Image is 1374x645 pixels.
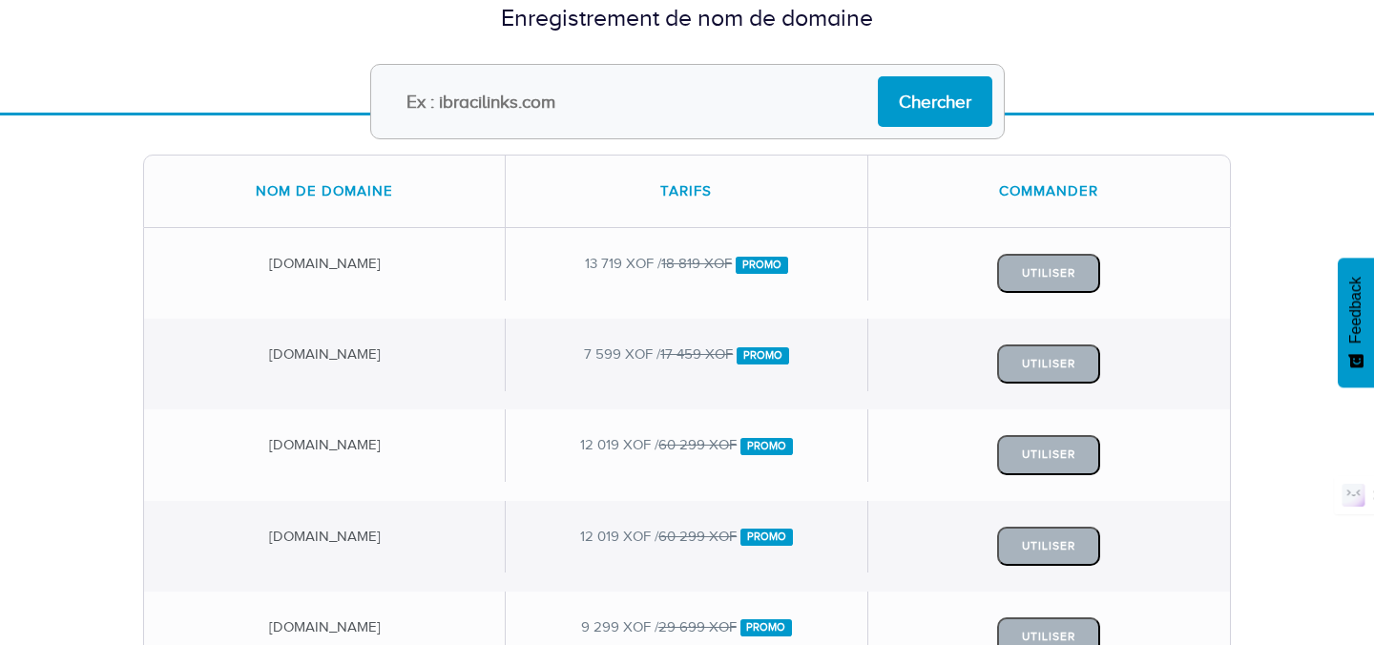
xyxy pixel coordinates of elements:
[31,50,46,65] img: website_grey.svg
[238,113,292,125] div: Mots-clés
[144,228,506,300] div: [DOMAIN_NAME]
[868,156,1230,227] div: Commander
[53,31,94,46] div: v 4.0.25
[997,344,1100,384] button: Utiliser
[661,256,732,271] del: 18 819 XOF
[506,156,867,227] div: Tarifs
[740,438,793,455] span: Promo
[997,254,1100,293] button: Utiliser
[144,319,506,390] div: [DOMAIN_NAME]
[1347,277,1364,343] span: Feedback
[736,257,788,274] span: Promo
[997,527,1100,566] button: Utiliser
[658,529,737,544] del: 60 299 XOF
[1338,258,1374,387] button: Feedback - Afficher l’enquête
[878,76,992,127] input: Chercher
[506,501,867,572] div: 12 019 XOF /
[98,113,147,125] div: Domaine
[1279,550,1351,622] iframe: Drift Widget Chat Controller
[506,319,867,390] div: 7 599 XOF /
[740,529,793,546] span: Promo
[370,64,1005,139] input: Ex : ibracilinks.com
[144,409,506,481] div: [DOMAIN_NAME]
[77,111,93,126] img: tab_domain_overview_orange.svg
[506,228,867,300] div: 13 719 XOF /
[737,347,789,364] span: Promo
[50,50,216,65] div: Domaine: [DOMAIN_NAME]
[144,156,506,227] div: Nom de domaine
[658,619,737,635] del: 29 699 XOF
[506,409,867,481] div: 12 019 XOF /
[658,437,737,452] del: 60 299 XOF
[143,1,1231,35] div: Enregistrement de nom de domaine
[740,619,793,636] span: Promo
[144,501,506,572] div: [DOMAIN_NAME]
[217,111,232,126] img: tab_keywords_by_traffic_grey.svg
[997,435,1100,474] button: Utiliser
[660,346,733,362] del: 17 459 XOF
